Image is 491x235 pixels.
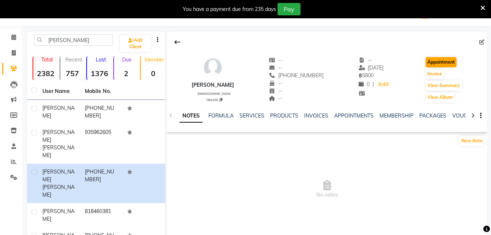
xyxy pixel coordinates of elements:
[42,208,75,222] span: [PERSON_NAME]
[183,5,276,13] div: You have a payment due from 235 days
[80,203,123,227] td: 818460381
[359,72,362,79] span: ฿
[170,35,185,49] div: Back to Client
[180,109,203,123] a: NOTES
[426,81,462,91] button: View Summary
[377,79,390,90] a: Add
[269,87,283,94] span: --
[269,72,324,79] span: [PHONE_NUMBER]
[80,83,123,100] th: Mobile No.
[42,184,75,198] span: [PERSON_NAME]
[114,69,139,78] strong: 2
[270,112,298,119] a: PRODUCTS
[202,56,224,78] img: avatar
[379,112,413,119] a: MEMBERSHIP
[42,144,75,158] span: [PERSON_NAME]
[80,164,123,203] td: [PHONE_NUMBER]
[141,69,166,78] strong: 0
[334,112,374,119] a: APPOINTMENTS
[460,136,484,146] button: New Note
[373,81,374,88] span: |
[42,168,75,183] span: [PERSON_NAME]
[269,57,283,63] span: --
[90,56,112,63] p: Lost
[359,81,370,87] span: 0
[239,112,264,119] a: SERVICES
[359,64,384,71] span: [DATE]
[269,95,283,102] span: --
[80,100,123,124] td: [PHONE_NUMBER]
[269,80,283,86] span: --
[208,112,234,119] a: FORMULA
[197,92,231,96] span: [DEMOGRAPHIC_DATA]
[63,56,85,63] p: Recent
[194,97,234,102] div: TBA159
[426,92,455,102] button: View Album
[34,34,113,46] input: Search by Name/Mobile/Email/Code
[304,112,328,119] a: INVOICES
[144,56,166,63] p: Member
[359,57,373,63] span: --
[36,56,58,63] p: Total
[80,124,123,164] td: 935962605
[167,153,487,226] span: No notes
[359,72,374,79] span: 5800
[38,83,80,100] th: User Name
[277,3,301,15] button: Pay
[192,81,234,89] div: [PERSON_NAME]
[60,69,85,78] strong: 757
[87,69,112,78] strong: 1376
[42,105,75,119] span: [PERSON_NAME]
[452,112,481,119] a: VOUCHERS
[426,69,444,79] button: Invoice
[33,69,58,78] strong: 2382
[419,112,446,119] a: PACKAGES
[120,35,150,52] a: Add Client
[116,56,139,63] p: Due
[426,57,457,67] button: Appointment
[42,129,75,143] span: [PERSON_NAME]
[269,64,283,71] span: --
